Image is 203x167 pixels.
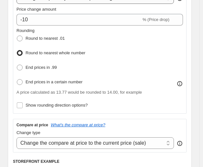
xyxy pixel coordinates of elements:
span: End prices in .99 [26,65,57,70]
input: -15 [16,14,141,26]
span: Round to nearest whole number [26,50,85,55]
h3: Compare at price [16,122,48,128]
span: Rounding [16,28,35,33]
button: What's the compare at price? [51,122,105,127]
span: Show rounding direction options? [26,103,88,108]
span: % (Price drop) [143,17,169,22]
span: End prices in a certain number [26,79,82,84]
span: Round to nearest .01 [26,36,65,41]
div: help [176,140,183,147]
span: A price calculated as 13.77 would be rounded to 14.00, for example [16,90,142,95]
span: Price change amount [16,7,56,12]
span: Change type [16,130,40,135]
h6: STOREFRONT EXAMPLE [13,159,187,164]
